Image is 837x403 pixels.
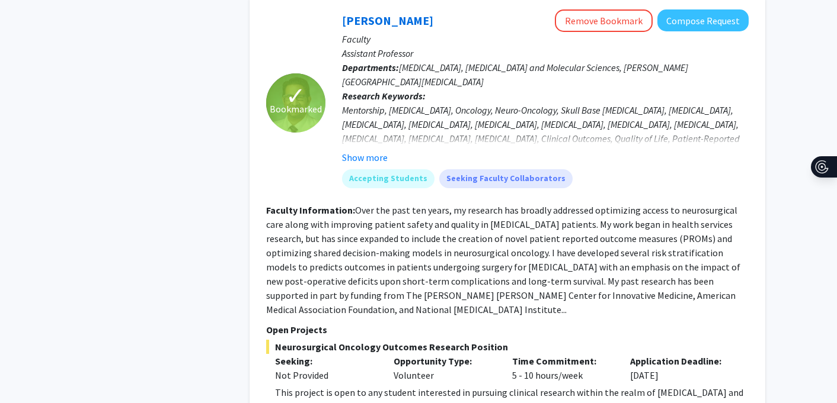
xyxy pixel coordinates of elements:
[621,354,740,382] div: [DATE]
[342,90,426,102] b: Research Keywords:
[555,9,653,32] button: Remove Bookmark
[275,354,376,368] p: Seeking:
[657,9,749,31] button: Compose Request to Raj Mukherjee
[266,340,749,354] span: Neurosurgical Oncology Outcomes Research Position
[342,150,388,165] button: Show more
[342,46,749,60] p: Assistant Professor
[266,323,749,337] p: Open Projects
[266,204,740,315] fg-read-more: Over the past ten years, my research has broadly addressed optimizing access to neurosurgical car...
[342,62,399,73] b: Departments:
[439,169,573,188] mat-chip: Seeking Faculty Collaborators
[630,354,731,368] p: Application Deadline:
[342,13,433,28] a: [PERSON_NAME]
[342,169,435,188] mat-chip: Accepting Students
[270,102,322,116] span: Bookmarked
[9,350,50,394] iframe: Chat
[512,354,613,368] p: Time Commitment:
[342,32,749,46] p: Faculty
[275,368,376,382] div: Not Provided
[503,354,622,382] div: 5 - 10 hours/week
[266,204,355,216] b: Faculty Information:
[286,90,306,102] span: ✓
[385,354,503,382] div: Volunteer
[342,62,688,88] span: [MEDICAL_DATA], [MEDICAL_DATA] and Molecular Sciences, [PERSON_NAME][GEOGRAPHIC_DATA][MEDICAL_DATA]
[342,103,749,188] div: Mentorship, [MEDICAL_DATA], Oncology, Neuro-Oncology, Skull Base [MEDICAL_DATA], [MEDICAL_DATA], ...
[394,354,494,368] p: Opportunity Type:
